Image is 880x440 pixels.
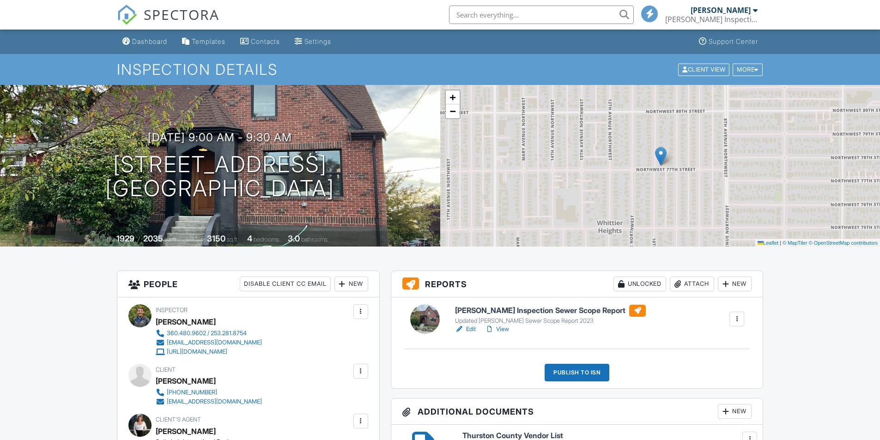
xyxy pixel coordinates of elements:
div: New [718,277,752,291]
a: View [485,325,509,334]
span: + [449,91,455,103]
h3: [DATE] 9:00 am - 9:30 am [148,131,292,144]
div: Settings [304,37,331,45]
div: [PERSON_NAME] [156,315,216,329]
div: Attach [670,277,714,291]
div: Updated [PERSON_NAME] Sewer Scope Report 2023 [455,317,646,325]
a: Zoom in [446,90,460,104]
a: Edit [455,325,476,334]
a: Support Center [695,33,762,50]
div: Disable Client CC Email [240,277,331,291]
span: Built [105,236,115,243]
img: The Best Home Inspection Software - Spectora [117,5,137,25]
div: [PERSON_NAME] [691,6,751,15]
div: [PERSON_NAME] [156,424,216,438]
a: Templates [178,33,229,50]
div: New [334,277,368,291]
h6: Thurston County Vendor List [462,432,752,440]
a: Contacts [237,33,284,50]
div: Boggs Inspection Services [665,15,758,24]
h1: [STREET_ADDRESS] [GEOGRAPHIC_DATA] [105,152,334,201]
a: Client View [677,66,732,72]
a: Dashboard [119,33,171,50]
a: © OpenStreetMap contributors [809,240,878,246]
a: [PERSON_NAME] Inspection Sewer Scope Report Updated [PERSON_NAME] Sewer Scope Report 2023 [455,305,646,325]
span: sq.ft. [227,236,238,243]
div: [URL][DOMAIN_NAME] [167,348,227,356]
img: Marker [655,147,667,166]
div: 4 [247,234,252,243]
a: Settings [291,33,335,50]
a: [EMAIL_ADDRESS][DOMAIN_NAME] [156,338,262,347]
h6: [PERSON_NAME] Inspection Sewer Scope Report [455,305,646,317]
div: Unlocked [613,277,666,291]
div: 1929 [116,234,134,243]
a: Zoom out [446,104,460,118]
div: Dashboard [132,37,167,45]
div: Templates [192,37,225,45]
div: 3150 [207,234,225,243]
span: bathrooms [301,236,328,243]
div: [EMAIL_ADDRESS][DOMAIN_NAME] [167,339,262,346]
span: SPECTORA [144,5,219,24]
span: − [449,105,455,117]
a: [PHONE_NUMBER] [156,388,262,397]
a: © MapTiler [783,240,807,246]
h3: People [117,271,379,297]
div: [PHONE_NUMBER] [167,389,217,396]
div: Client View [678,63,729,76]
a: Leaflet [758,240,778,246]
div: Support Center [709,37,758,45]
a: 360.480.9602 / 253.281.8754 [156,329,262,338]
div: More [733,63,763,76]
div: Contacts [251,37,280,45]
h1: Inspection Details [117,61,764,78]
span: sq. ft. [164,236,177,243]
div: 3.0 [288,234,300,243]
div: [EMAIL_ADDRESS][DOMAIN_NAME] [167,398,262,405]
div: [PERSON_NAME] [156,374,216,388]
span: Client [156,366,176,373]
span: | [780,240,781,246]
a: SPECTORA [117,12,219,32]
div: 360.480.9602 / 253.281.8754 [167,330,247,337]
div: Publish to ISN [545,364,609,381]
span: Inspector [156,307,188,313]
div: New [718,404,752,419]
input: Search everything... [449,6,634,24]
div: 2035 [143,234,163,243]
span: bedrooms [254,236,279,243]
a: [EMAIL_ADDRESS][DOMAIN_NAME] [156,397,262,406]
h3: Reports [391,271,763,297]
span: Client's Agent [156,416,201,423]
span: Lot Size [186,236,206,243]
h3: Additional Documents [391,398,763,425]
a: [URL][DOMAIN_NAME] [156,347,262,356]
